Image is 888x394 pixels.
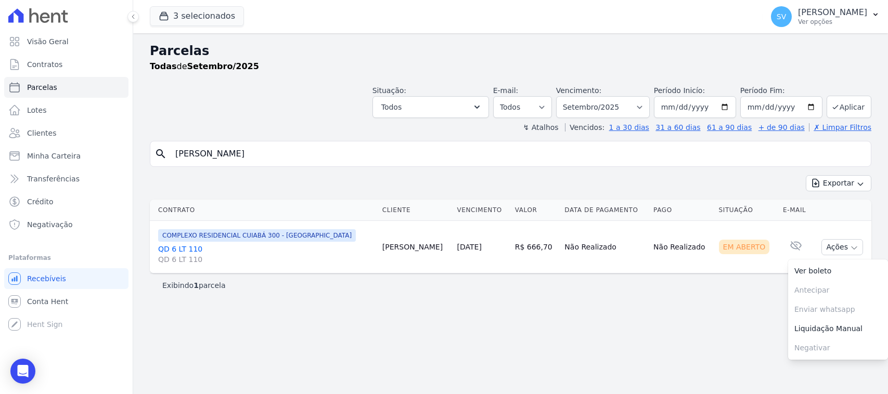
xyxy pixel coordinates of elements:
[4,54,128,75] a: Contratos
[715,200,779,221] th: Situação
[4,168,128,189] a: Transferências
[27,59,62,70] span: Contratos
[372,86,406,95] label: Situação:
[457,243,482,251] a: [DATE]
[27,296,68,307] span: Conta Hent
[4,100,128,121] a: Lotes
[556,86,601,95] label: Vencimento:
[158,229,356,242] span: COMPLEXO RESIDENCIAL CUIABÁ 300 - [GEOGRAPHIC_DATA]
[827,96,871,118] button: Aplicar
[4,31,128,52] a: Visão Geral
[8,252,124,264] div: Plataformas
[788,261,888,281] a: Ver boleto
[654,86,705,95] label: Período Inicío:
[194,281,199,290] b: 1
[779,200,813,221] th: E-mail
[158,254,374,265] span: QD 6 LT 110
[511,221,561,273] td: R$ 666,70
[740,85,822,96] label: Período Fim:
[150,60,259,73] p: de
[565,123,604,132] label: Vencidos:
[806,175,871,191] button: Exportar
[649,221,714,273] td: Não Realizado
[150,61,177,71] strong: Todas
[609,123,649,132] a: 1 a 30 dias
[798,7,867,18] p: [PERSON_NAME]
[798,18,867,26] p: Ver opções
[150,6,244,26] button: 3 selecionados
[150,200,378,221] th: Contrato
[821,239,863,255] button: Ações
[378,221,453,273] td: [PERSON_NAME]
[27,196,54,207] span: Crédito
[155,148,167,160] i: search
[10,359,35,384] div: Open Intercom Messenger
[719,240,770,254] div: Em Aberto
[655,123,700,132] a: 31 a 60 dias
[763,2,888,31] button: SV [PERSON_NAME] Ver opções
[4,77,128,98] a: Parcelas
[27,219,73,230] span: Negativação
[187,61,259,71] strong: Setembro/2025
[150,42,871,60] h2: Parcelas
[4,291,128,312] a: Conta Hent
[27,105,47,115] span: Lotes
[27,151,81,161] span: Minha Carteira
[162,280,226,291] p: Exibindo parcela
[27,273,66,284] span: Recebíveis
[4,123,128,143] a: Clientes
[453,200,511,221] th: Vencimento
[27,36,69,47] span: Visão Geral
[4,146,128,166] a: Minha Carteira
[4,191,128,212] a: Crédito
[27,128,56,138] span: Clientes
[560,200,649,221] th: Data de Pagamento
[378,200,453,221] th: Cliente
[758,123,805,132] a: + de 90 dias
[511,200,561,221] th: Valor
[372,96,489,118] button: Todos
[523,123,558,132] label: ↯ Atalhos
[27,174,80,184] span: Transferências
[777,13,786,20] span: SV
[707,123,752,132] a: 61 a 90 dias
[649,200,714,221] th: Pago
[560,221,649,273] td: Não Realizado
[169,143,867,164] input: Buscar por nome do lote ou do cliente
[27,82,57,93] span: Parcelas
[158,244,374,265] a: QD 6 LT 110QD 6 LT 110
[381,101,402,113] span: Todos
[493,86,519,95] label: E-mail:
[4,214,128,235] a: Negativação
[4,268,128,289] a: Recebíveis
[809,123,871,132] a: ✗ Limpar Filtros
